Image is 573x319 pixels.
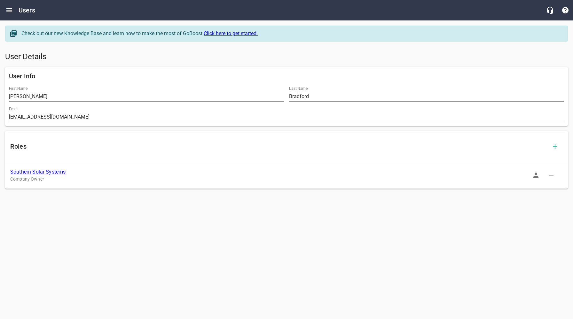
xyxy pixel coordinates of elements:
h6: User Info [9,71,564,81]
div: Check out our new Knowledge Base and learn how to make the most of GoBoost. [21,30,561,37]
button: Live Chat [542,3,558,18]
button: Support Portal [558,3,573,18]
button: Delete Role [544,167,559,183]
h5: User Details [5,52,568,62]
p: Company Owner [10,176,553,183]
a: Click here to get started. [204,30,258,36]
label: First Name [9,87,27,90]
label: Last Name [289,87,308,90]
button: Open drawer [2,3,17,18]
button: Sign In as Role [528,167,544,183]
a: Southern Solar Systems [10,169,66,175]
h6: Users [19,5,35,15]
button: Add Role [547,139,563,154]
label: Email [9,107,19,111]
h6: Roles [10,141,547,152]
